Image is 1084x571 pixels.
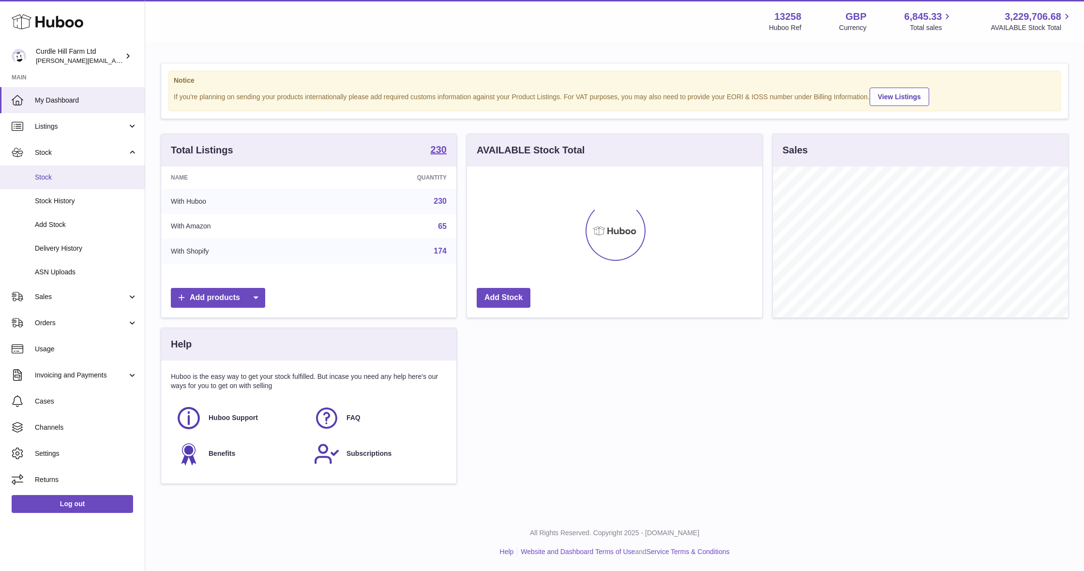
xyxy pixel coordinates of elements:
span: Invoicing and Payments [35,371,127,380]
a: Help [500,548,514,556]
span: [PERSON_NAME][EMAIL_ADDRESS][DOMAIN_NAME] [36,57,194,64]
span: Total sales [910,23,953,32]
span: Huboo Support [209,413,258,422]
span: Channels [35,423,137,432]
td: With Huboo [161,189,323,214]
span: Orders [35,318,127,328]
div: Huboo Ref [769,23,801,32]
a: Website and Dashboard Terms of Use [521,548,635,556]
div: If you're planning on sending your products internationally please add required customs informati... [174,86,1055,106]
li: and [517,547,729,556]
a: FAQ [314,405,442,431]
span: Listings [35,122,127,131]
span: Stock [35,148,127,157]
a: Huboo Support [176,405,304,431]
span: Sales [35,292,127,301]
span: Returns [35,475,137,484]
img: miranda@diddlysquatfarmshop.com [12,49,26,63]
span: Cases [35,397,137,406]
a: Log out [12,495,133,512]
a: View Listings [870,88,929,106]
p: Huboo is the easy way to get your stock fulfilled. But incase you need any help here's our ways f... [171,372,447,391]
span: Subscriptions [346,449,391,458]
strong: Notice [174,76,1055,85]
h3: Total Listings [171,144,233,157]
span: 3,229,706.68 [1005,10,1061,23]
a: Service Terms & Conditions [647,548,730,556]
p: All Rights Reserved. Copyright 2025 - [DOMAIN_NAME] [153,528,1076,538]
h3: AVAILABLE Stock Total [477,144,585,157]
a: Subscriptions [314,441,442,467]
th: Name [161,166,323,189]
span: FAQ [346,413,361,422]
span: Delivery History [35,244,137,253]
h3: Help [171,338,192,351]
div: Currency [839,23,867,32]
th: Quantity [323,166,456,189]
a: Benefits [176,441,304,467]
strong: GBP [845,10,866,23]
span: Usage [35,345,137,354]
span: Settings [35,449,137,458]
td: With Shopify [161,239,323,264]
span: Stock [35,173,137,182]
a: Add products [171,288,265,308]
span: Benefits [209,449,235,458]
a: 174 [434,247,447,255]
span: Add Stock [35,220,137,229]
strong: 13258 [774,10,801,23]
span: 6,845.33 [904,10,942,23]
h3: Sales [783,144,808,157]
span: My Dashboard [35,96,137,105]
span: ASN Uploads [35,268,137,277]
a: 230 [431,145,447,156]
a: 6,845.33 Total sales [904,10,953,32]
a: 65 [438,222,447,230]
td: With Amazon [161,214,323,239]
a: Add Stock [477,288,530,308]
strong: 230 [431,145,447,154]
a: 3,229,706.68 AVAILABLE Stock Total [991,10,1072,32]
span: AVAILABLE Stock Total [991,23,1072,32]
span: Stock History [35,196,137,206]
div: Curdle Hill Farm Ltd [36,47,123,65]
a: 230 [434,197,447,205]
